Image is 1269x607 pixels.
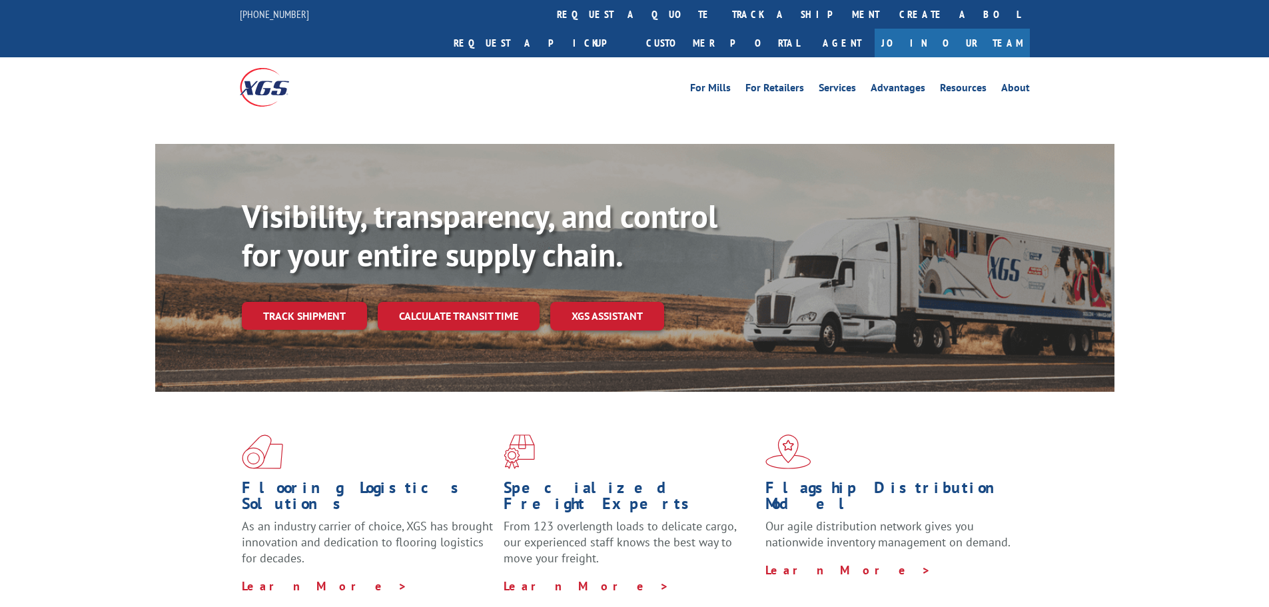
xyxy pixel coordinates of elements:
[550,302,664,330] a: XGS ASSISTANT
[819,83,856,97] a: Services
[242,480,494,518] h1: Flooring Logistics Solutions
[504,518,755,578] p: From 123 overlength loads to delicate cargo, our experienced staff knows the best way to move you...
[940,83,987,97] a: Resources
[765,562,931,578] a: Learn More >
[875,29,1030,57] a: Join Our Team
[765,518,1011,550] span: Our agile distribution network gives you nationwide inventory management on demand.
[690,83,731,97] a: For Mills
[242,518,493,566] span: As an industry carrier of choice, XGS has brought innovation and dedication to flooring logistics...
[242,302,367,330] a: Track shipment
[242,578,408,594] a: Learn More >
[504,578,669,594] a: Learn More >
[1001,83,1030,97] a: About
[378,302,540,330] a: Calculate transit time
[504,480,755,518] h1: Specialized Freight Experts
[745,83,804,97] a: For Retailers
[444,29,636,57] a: Request a pickup
[240,7,309,21] a: [PHONE_NUMBER]
[765,480,1017,518] h1: Flagship Distribution Model
[636,29,809,57] a: Customer Portal
[871,83,925,97] a: Advantages
[765,434,811,469] img: xgs-icon-flagship-distribution-model-red
[504,434,535,469] img: xgs-icon-focused-on-flooring-red
[242,195,717,275] b: Visibility, transparency, and control for your entire supply chain.
[242,434,283,469] img: xgs-icon-total-supply-chain-intelligence-red
[809,29,875,57] a: Agent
